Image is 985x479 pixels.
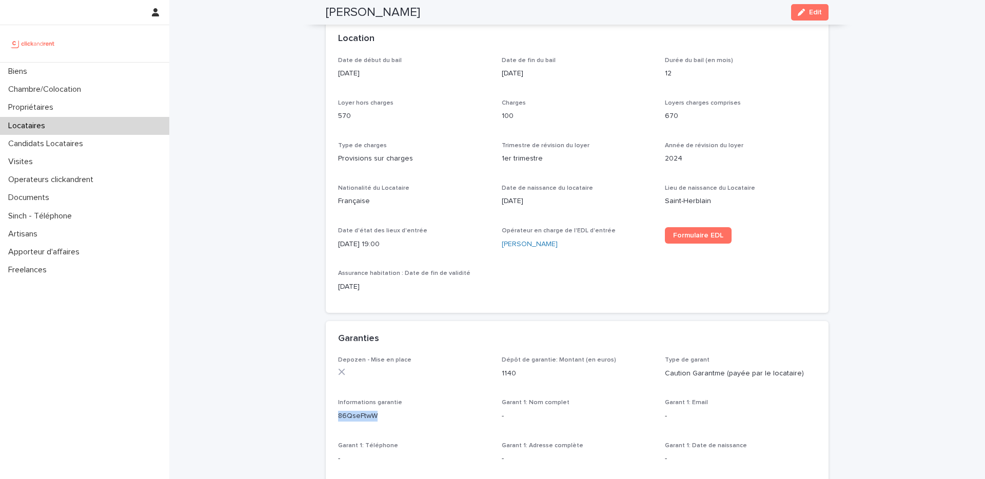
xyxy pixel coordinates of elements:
p: Artisans [4,229,46,239]
p: - [665,411,816,422]
h2: [PERSON_NAME] [326,5,420,20]
p: [DATE] [502,196,653,207]
span: Date de naissance du locataire [502,185,593,191]
p: [DATE] [338,68,489,79]
p: Chambre/Colocation [4,85,89,94]
h2: Garanties [338,333,379,345]
p: Candidats Locataires [4,139,91,149]
span: Formulaire EDL [673,232,723,239]
p: - [502,411,653,422]
span: Garant 1: Date de naissance [665,443,747,449]
span: Garant 1: Téléphone [338,443,398,449]
p: Apporteur d'affaires [4,247,88,257]
span: Lieu de naissance du Locataire [665,185,755,191]
p: 100 [502,111,653,122]
p: 86QseFtwW [338,411,489,422]
span: Opérateur en charge de l'EDL d'entrée [502,228,616,234]
span: Loyer hors charges [338,100,393,106]
p: Visites [4,157,41,167]
p: Documents [4,193,57,203]
p: Provisions sur charges [338,153,489,164]
span: Loyers charges comprises [665,100,741,106]
a: [PERSON_NAME] [502,239,558,250]
span: Garant 1: Email [665,400,708,406]
span: Informations garantie [338,400,402,406]
p: Caution Garantme (payée par le locataire) [665,368,816,379]
p: Propriétaires [4,103,62,112]
p: 2024 [665,153,816,164]
span: Date de fin du bail [502,57,556,64]
span: Garant 1: Adresse complète [502,443,583,449]
span: Date d'état des lieux d'entrée [338,228,427,234]
span: Assurance habitation : Date de fin de validité [338,270,470,276]
img: UCB0brd3T0yccxBKYDjQ [8,33,58,54]
button: Edit [791,4,829,21]
p: - [665,453,816,464]
p: 12 [665,68,816,79]
span: Type de garant [665,357,710,363]
span: Date de début du bail [338,57,402,64]
p: Biens [4,67,35,76]
p: 1140 [502,368,653,379]
span: Type de charges [338,143,387,149]
p: Saint-Herblain [665,196,816,207]
span: Trimestre de révision du loyer [502,143,589,149]
p: [DATE] 19:00 [338,239,489,250]
span: Dépôt de garantie: Montant (en euros) [502,357,616,363]
span: Année de révision du loyer [665,143,743,149]
p: Sinch - Téléphone [4,211,80,221]
p: Locataires [4,121,53,131]
span: Nationalité du Locataire [338,185,409,191]
span: Durée du bail (en mois) [665,57,733,64]
span: Depozen - Mise en place [338,357,411,363]
a: Formulaire EDL [665,227,732,244]
p: [DATE] [502,68,653,79]
p: - [338,453,489,464]
h2: Location [338,33,375,45]
p: 570 [338,111,489,122]
p: Française [338,196,489,207]
span: Edit [809,9,822,16]
p: - [502,453,653,464]
p: 1er trimestre [502,153,653,164]
p: Operateurs clickandrent [4,175,102,185]
p: 670 [665,111,816,122]
p: Freelances [4,265,55,275]
span: Charges [502,100,526,106]
p: [DATE] [338,282,489,292]
span: Garant 1: Nom complet [502,400,569,406]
